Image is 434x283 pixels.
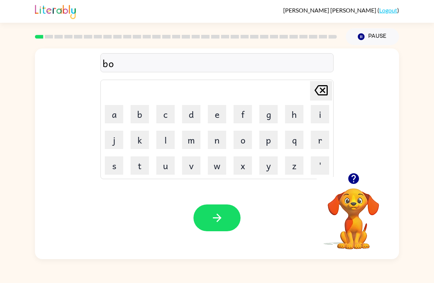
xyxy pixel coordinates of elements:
[131,105,149,123] button: b
[182,156,200,175] button: v
[208,156,226,175] button: w
[208,105,226,123] button: e
[285,156,303,175] button: z
[234,131,252,149] button: o
[131,156,149,175] button: t
[259,105,278,123] button: g
[283,7,399,14] div: ( )
[234,105,252,123] button: f
[317,177,390,250] video: Your browser must support playing .mp4 files to use Literably. Please try using another browser.
[131,131,149,149] button: k
[234,156,252,175] button: x
[285,131,303,149] button: q
[182,131,200,149] button: m
[346,28,399,45] button: Pause
[103,55,331,71] div: bo
[259,131,278,149] button: p
[379,7,397,14] a: Logout
[283,7,377,14] span: [PERSON_NAME] [PERSON_NAME]
[182,105,200,123] button: d
[105,156,123,175] button: s
[311,105,329,123] button: i
[285,105,303,123] button: h
[311,131,329,149] button: r
[105,131,123,149] button: j
[311,156,329,175] button: '
[105,105,123,123] button: a
[156,131,175,149] button: l
[208,131,226,149] button: n
[35,3,76,19] img: Literably
[156,156,175,175] button: u
[259,156,278,175] button: y
[156,105,175,123] button: c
